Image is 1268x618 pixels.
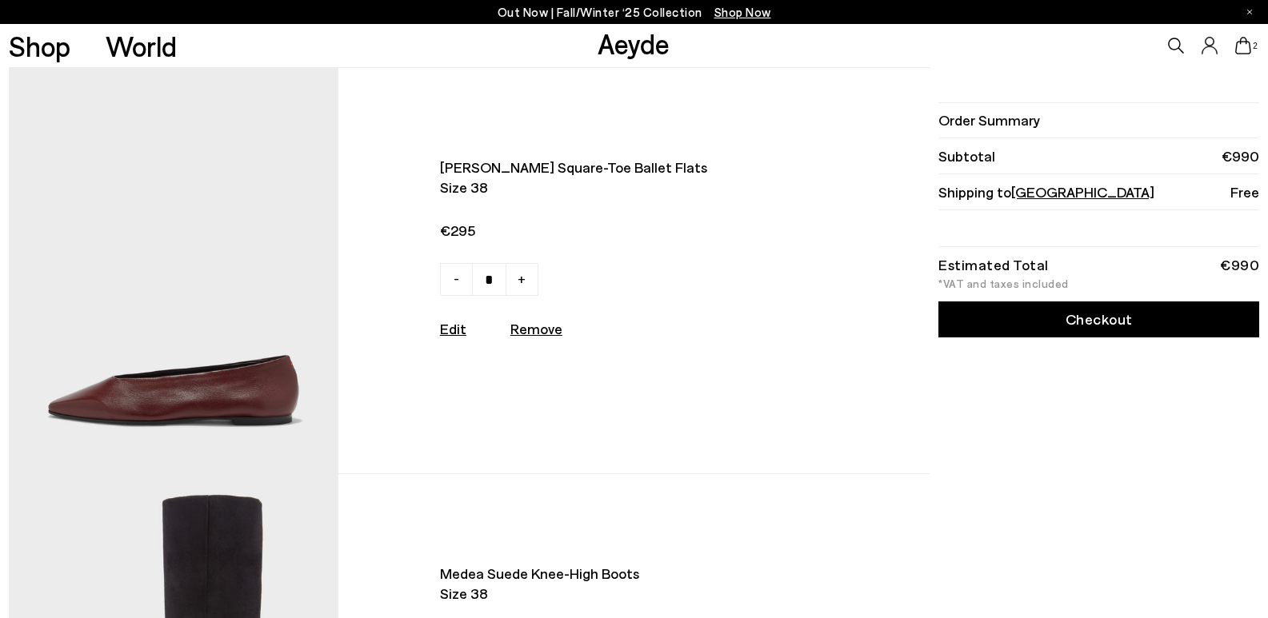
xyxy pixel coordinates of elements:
span: - [454,269,459,288]
span: Navigate to /collections/new-in [714,5,771,19]
a: Aeyde [598,26,670,60]
span: Shipping to [938,182,1154,202]
span: Medea suede knee-high boots [440,564,799,584]
span: €295 [440,221,799,241]
span: Size 38 [440,584,799,604]
span: €990 [1222,146,1259,166]
img: AEYDE-BETTY-NAPPA-LEATHER-PORT-1_4f229d74-4828-4ef9-a3f2-d1be84ae34f0_580x.jpg [9,68,338,473]
span: + [518,269,526,288]
li: Order Summary [938,102,1259,138]
u: Remove [510,320,562,337]
div: Estimated Total [938,259,1049,270]
div: *VAT and taxes included [938,278,1259,289]
span: [PERSON_NAME] square-toe ballet flats [440,157,799,177]
a: - [440,263,473,296]
a: + [506,263,538,296]
div: €990 [1220,259,1259,270]
span: [GEOGRAPHIC_DATA] [1011,183,1154,201]
span: Free [1230,182,1259,202]
li: Subtotal [938,138,1259,174]
a: Checkout [938,301,1259,337]
a: Shop [9,32,70,60]
a: 2 [1235,37,1251,54]
span: 2 [1251,42,1259,50]
a: World [106,32,177,60]
span: Size 38 [440,177,799,197]
p: Out Now | Fall/Winter ‘25 Collection [498,2,771,22]
a: Edit [440,320,466,337]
